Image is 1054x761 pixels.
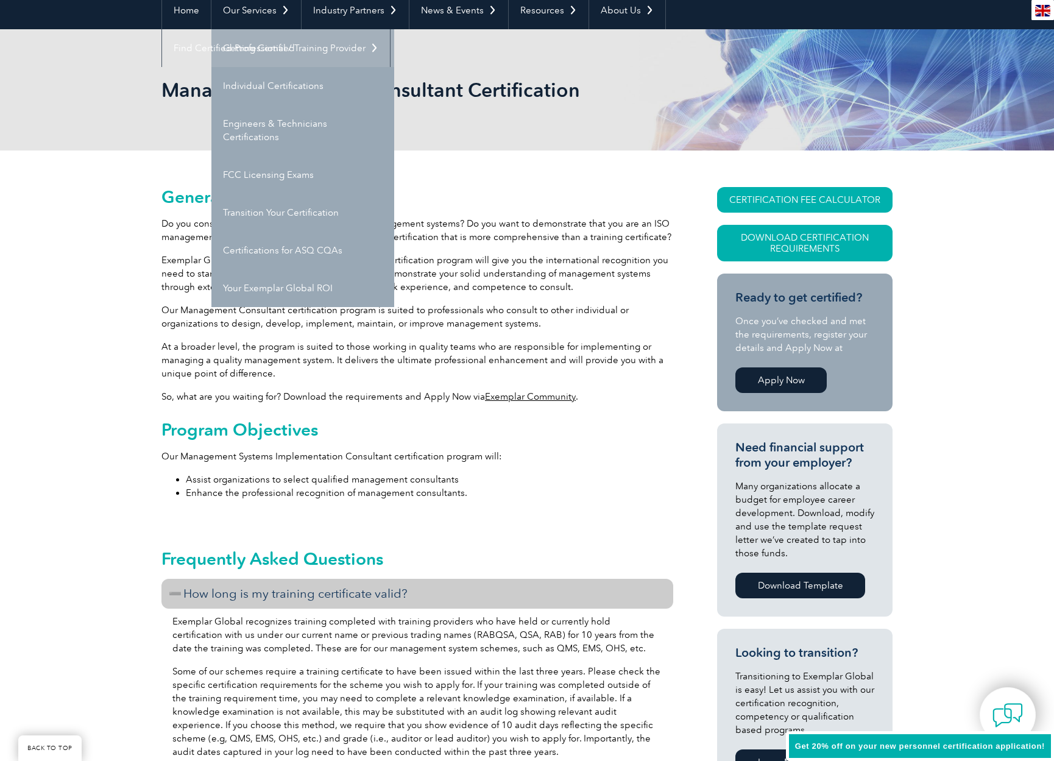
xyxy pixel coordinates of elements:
[735,367,827,393] a: Apply Now
[211,269,394,307] a: Your Exemplar Global ROI
[18,735,82,761] a: BACK TO TOP
[161,579,673,609] h3: How long is my training certificate valid?
[161,340,673,380] p: At a broader level, the program is suited to those working in quality teams who are responsible f...
[161,390,673,403] p: So, what are you waiting for? Download the requirements and Apply Now via .
[735,440,874,470] h3: Need financial support from your employer?
[161,187,673,207] h2: General Overview
[211,194,394,232] a: Transition Your Certification
[186,486,673,500] li: Enhance the professional recognition of management consultants.
[211,232,394,269] a: Certifications for ASQ CQAs
[735,480,874,560] p: Many organizations allocate a budget for employee career development. Download, modify and use th...
[735,670,874,737] p: Transitioning to Exemplar Global is easy! Let us assist you with our certification recognition, c...
[1035,5,1050,16] img: en
[735,314,874,355] p: Once you’ve checked and met the requirements, register your details and Apply Now at
[172,615,662,655] p: Exemplar Global recognizes training completed with training providers who have held or currently ...
[795,742,1045,751] span: Get 20% off on your new personnel certification application!
[161,420,673,439] h2: Program Objectives
[211,67,394,105] a: Individual Certifications
[161,303,673,330] p: Our Management Consultant certification program is suited to professionals who consult to other i...
[161,253,673,294] p: Exemplar Global’s Management Systems Consultant certification program will give you the internati...
[717,187,893,213] a: CERTIFICATION FEE CALCULATOR
[161,78,629,102] h1: Management Systems Consultant Certification
[211,105,394,156] a: Engineers & Technicians Certifications
[211,156,394,194] a: FCC Licensing Exams
[186,473,673,486] li: Assist organizations to select qualified management consultants
[735,645,874,660] h3: Looking to transition?
[735,573,865,598] a: Download Template
[992,700,1023,731] img: contact-chat.png
[172,665,662,759] p: Some of our schemes require a training certificate to have been issued within the last three year...
[161,217,673,244] p: Do you consult with organizations regarding ISO management systems? Do you want to demonstrate th...
[161,450,673,463] p: Our Management Systems Implementation Consultant certification program will:
[735,290,874,305] h3: Ready to get certified?
[162,29,390,67] a: Find Certified Professional / Training Provider
[717,225,893,261] a: Download Certification Requirements
[485,391,576,402] a: Exemplar Community
[161,549,673,568] h2: Frequently Asked Questions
